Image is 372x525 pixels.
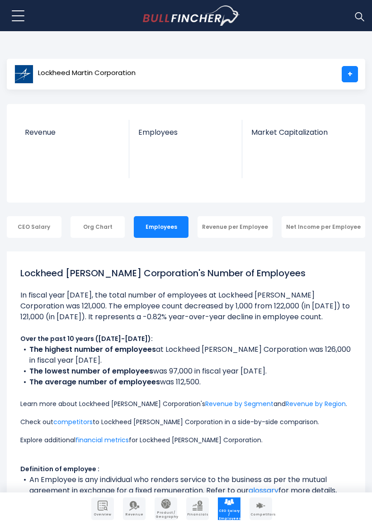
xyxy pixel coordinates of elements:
div: Net Income per Employee [282,216,365,238]
a: Company Product/Geography [155,497,177,520]
b: Over the past 10 years ([DATE]-[DATE]): [20,334,153,343]
p: Check out to Lockheed [PERSON_NAME] Corporation in a side-by-side comparison. [20,416,352,427]
b: The highest number of employees [29,344,156,355]
a: Company Financials [186,497,209,520]
div: Org Chart [71,216,125,238]
a: competitors [53,417,93,426]
a: Company Employees [218,497,240,520]
span: Employees [138,128,233,137]
span: Overview [92,513,113,516]
img: LMT logo [14,65,33,84]
a: Revenue [16,120,129,152]
h1: Lockheed [PERSON_NAME] Corporation's Number of Employees [20,266,352,280]
a: Company Revenue [123,497,146,520]
a: financial metrics [75,435,129,445]
span: Revenue [25,128,120,137]
a: Market Capitalization [242,120,355,152]
div: CEO Salary [7,216,61,238]
a: glossary [249,485,278,496]
p: Learn more about Lockheed [PERSON_NAME] Corporation's and . [20,398,352,409]
a: Company Competitors [250,497,272,520]
div: Revenue per Employee [198,216,273,238]
span: Revenue [124,513,145,516]
b: The average number of employees [29,377,160,387]
span: CEO Salary / Employees [219,509,240,520]
p: Explore additional for Lockheed [PERSON_NAME] Corporation. [20,435,352,445]
a: Lockheed Martin Corporation [14,66,136,82]
a: Go to homepage [143,5,240,26]
li: was 97,000 in fiscal year [DATE]. [20,366,352,377]
span: Product / Geography [155,511,176,519]
img: bullfincher logo [143,5,240,26]
a: Revenue by Region [286,399,346,408]
li: In fiscal year [DATE], the total number of employees at Lockheed [PERSON_NAME] Corporation was 12... [20,290,352,322]
li: was 112,500. [20,377,352,388]
a: Employees [129,120,242,152]
span: Lockheed Martin Corporation [38,69,136,77]
a: Revenue by Segment [205,399,273,408]
a: Company Overview [91,497,114,520]
li: An Employee is any individual who renders service to the business as per the mutual agreement in ... [20,474,352,507]
div: Employees [134,216,188,238]
span: Market Capitalization [251,128,346,137]
a: + [342,66,358,82]
span: Competitors [250,513,271,516]
b: Definition of employee : [20,464,99,473]
span: Financials [187,513,208,516]
b: The lowest number of employees [29,366,153,376]
li: at Lockheed [PERSON_NAME] Corporation was 126,000 in fiscal year [DATE]. [20,344,352,366]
